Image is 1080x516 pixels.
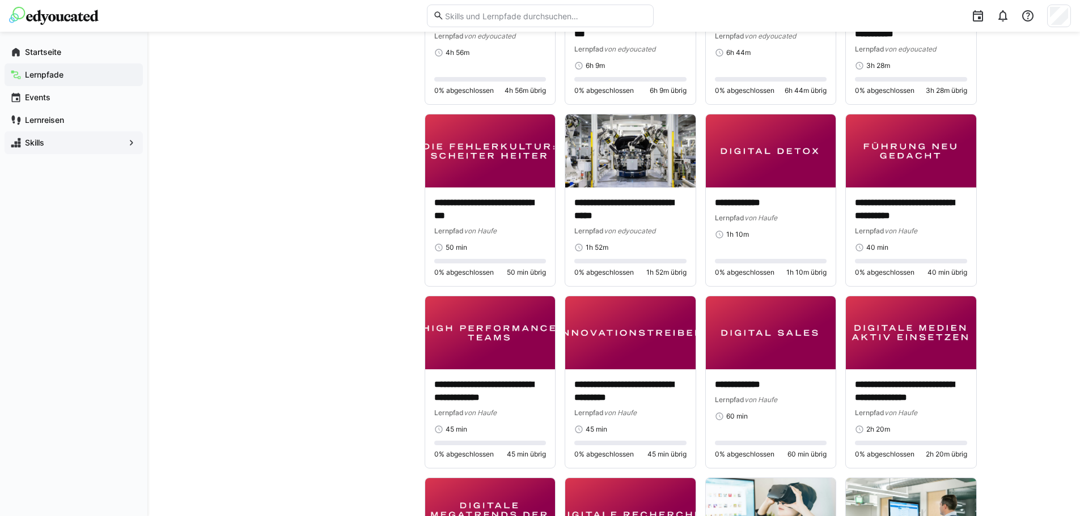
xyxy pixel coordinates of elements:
span: 0% abgeschlossen [574,450,634,459]
span: 50 min [446,243,467,252]
span: 4h 56m übrig [505,86,546,95]
span: 0% abgeschlossen [855,86,914,95]
span: 0% abgeschlossen [715,268,774,277]
span: von Haufe [884,227,917,235]
span: 0% abgeschlossen [574,86,634,95]
span: Lernpfad [855,408,884,417]
span: 0% abgeschlossen [434,268,494,277]
span: von edyoucated [604,227,655,235]
span: von edyoucated [884,45,936,53]
input: Skills und Lernpfade durchsuchen… [444,11,647,21]
img: image [565,114,696,187]
span: 2h 20m übrig [926,450,967,459]
span: 6h 9m [586,61,605,70]
img: image [425,114,556,187]
img: image [706,114,836,187]
span: 1h 52m [586,243,608,252]
span: 6h 9m übrig [650,86,687,95]
span: 2h 20m [866,425,890,434]
span: 45 min [446,425,467,434]
span: 0% abgeschlossen [715,86,774,95]
span: von Haufe [464,227,497,235]
img: image [846,296,976,369]
span: 40 min [866,243,888,252]
span: 4h 56m [446,48,469,57]
span: von Haufe [744,214,777,222]
span: von edyoucated [744,32,796,40]
span: 0% abgeschlossen [434,450,494,459]
span: Lernpfad [855,227,884,235]
img: image [846,114,976,187]
span: 50 min übrig [507,268,546,277]
span: 3h 28m übrig [926,86,967,95]
span: Lernpfad [574,408,604,417]
span: von edyoucated [604,45,655,53]
span: Lernpfad [434,408,464,417]
span: 0% abgeschlossen [434,86,494,95]
span: 1h 10m übrig [786,268,827,277]
span: 6h 44m [726,48,751,57]
span: 45 min übrig [647,450,687,459]
span: 1h 52m übrig [646,268,687,277]
span: 0% abgeschlossen [855,450,914,459]
span: Lernpfad [715,32,744,40]
span: 0% abgeschlossen [574,268,634,277]
span: 45 min übrig [507,450,546,459]
span: Lernpfad [715,214,744,222]
span: 60 min übrig [787,450,827,459]
span: von Haufe [744,395,777,404]
span: 0% abgeschlossen [715,450,774,459]
img: image [425,296,556,369]
span: 3h 28m [866,61,890,70]
span: 40 min übrig [927,268,967,277]
span: Lernpfad [434,227,464,235]
span: von Haufe [604,408,637,417]
span: 1h 10m [726,230,749,239]
span: 60 min [726,412,748,421]
span: von Haufe [464,408,497,417]
span: 45 min [586,425,607,434]
span: 6h 44m übrig [785,86,827,95]
span: von Haufe [884,408,917,417]
img: image [706,296,836,369]
span: Lernpfad [574,227,604,235]
span: Lernpfad [434,32,464,40]
span: Lernpfad [855,45,884,53]
span: Lernpfad [715,395,744,404]
img: image [565,296,696,369]
span: Lernpfad [574,45,604,53]
span: von edyoucated [464,32,515,40]
span: 0% abgeschlossen [855,268,914,277]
